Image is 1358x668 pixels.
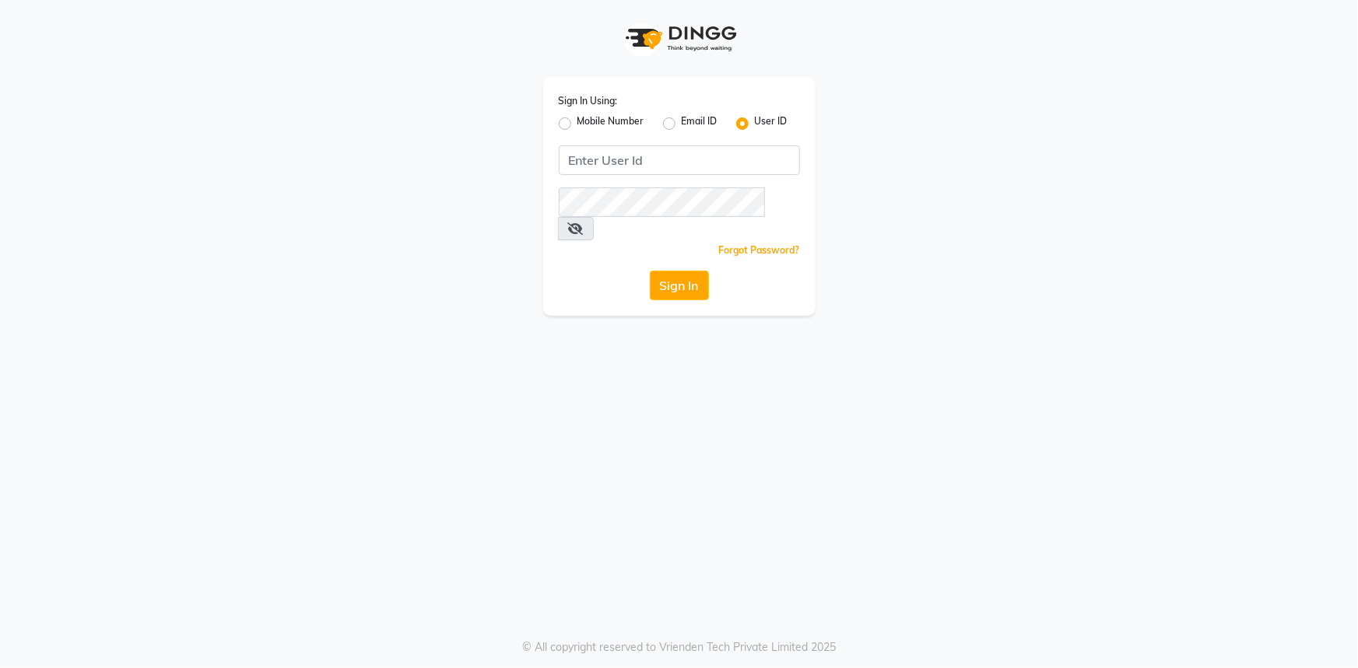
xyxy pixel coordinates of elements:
input: Username [559,145,800,175]
a: Forgot Password? [719,244,800,256]
button: Sign In [650,271,709,300]
input: Username [559,187,765,217]
label: Email ID [682,114,718,133]
label: Sign In Using: [559,94,618,108]
img: logo1.svg [617,16,742,61]
label: User ID [755,114,788,133]
label: Mobile Number [577,114,644,133]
